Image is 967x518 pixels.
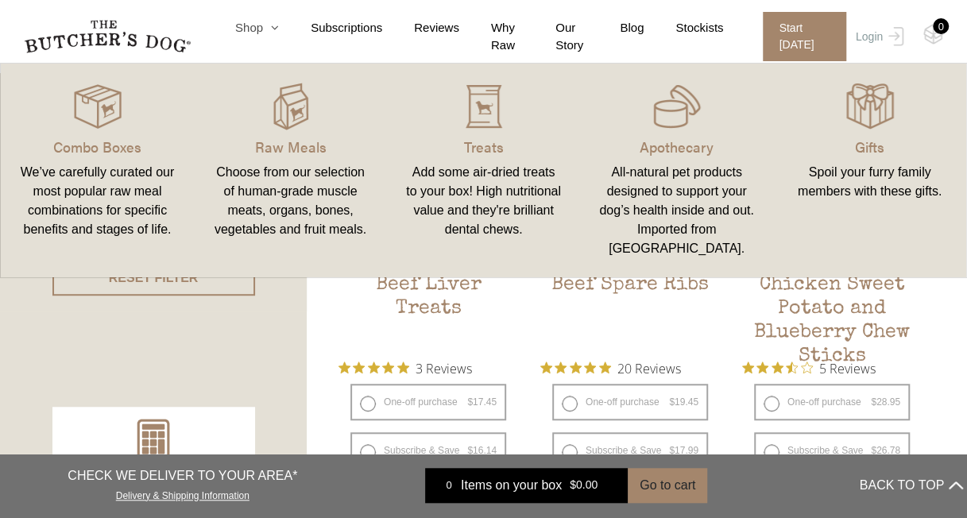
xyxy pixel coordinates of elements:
bdi: 19.45 [669,396,698,408]
span: $ [871,396,876,408]
a: Blog [588,19,644,37]
a: Gifts Spoil your furry family members with these gifts. [773,79,966,261]
span: $ [669,396,675,408]
a: Reviews [382,19,459,37]
a: 0 Items on your box $0.00 [425,468,628,503]
button: RESET FILTER [52,261,255,296]
bdi: 17.99 [669,445,698,456]
p: Raw Meals [213,136,368,157]
span: Items on your box [461,476,562,495]
span: 5 Reviews [819,356,876,380]
a: Why Raw [459,19,524,55]
bdi: 0.00 [570,479,598,492]
a: Combo Boxes We’ve carefully curated our most popular raw meal combinations for specific benefits ... [1,79,194,261]
p: Gifts [792,136,947,157]
span: Start [DATE] [763,12,845,61]
a: Treats Add some air-dried treats to your box! High nutritional value and they're brilliant dental... [387,79,580,261]
div: Add some air-dried treats to your box! High nutritional value and they're brilliant dental chews. [406,163,561,239]
bdi: 16.14 [467,445,497,456]
h2: Beef Spare Ribs [540,273,720,348]
img: TBD_Cart-Empty.png [923,24,943,44]
span: 3 Reviews [416,356,472,380]
a: Login [852,12,903,61]
bdi: 17.45 [467,396,497,408]
label: One-off purchase [552,384,708,420]
label: Subscribe & Save [754,432,910,469]
span: $ [871,445,876,456]
h2: Beef Liver Treats [338,273,518,348]
a: Apothecary All-natural pet products designed to support your dog’s health inside and out. Importe... [580,79,773,261]
div: All-natural pet products designed to support your dog’s health inside and out. Imported from [GEO... [599,163,754,258]
button: Go to cart [628,468,707,503]
label: One-off purchase [350,384,506,420]
p: Apothecary [599,136,754,157]
label: Subscribe & Save [552,432,708,469]
div: 0 [933,18,949,34]
a: Start [DATE] [747,12,851,61]
p: Combo Boxes [20,136,175,157]
bdi: 26.78 [871,445,900,456]
span: 20 Reviews [617,356,681,380]
div: 0 [437,477,461,493]
a: Shop [203,19,279,37]
span: $ [669,445,675,456]
a: Raw Meals Choose from our selection of human-grade muscle meats, organs, bones, vegetables and fr... [194,79,387,261]
a: Our Story [524,19,588,55]
a: Chicken Sweet Potato and Blueberry Chew SticksChicken Sweet Potato and Blueberry Chew Sticks [742,81,922,348]
div: We’ve carefully curated our most popular raw meal combinations for specific benefits and stages o... [20,163,175,239]
span: $ [467,445,473,456]
span: $ [570,479,576,492]
div: Spoil your furry family members with these gifts. [792,163,947,201]
button: Rated 4.9 out of 5 stars from 20 reviews. Jump to reviews. [540,356,681,380]
a: Delivery & Shipping Information [116,486,249,501]
h2: Chicken Sweet Potato and Blueberry Chew Sticks [742,273,922,348]
a: Subscriptions [279,19,382,37]
button: Rated 5 out of 5 stars from 3 reviews. Jump to reviews. [338,356,472,380]
a: Stockists [644,19,723,37]
label: Subscribe & Save [350,432,506,469]
span: $ [467,396,473,408]
button: BACK TO TOP [860,466,963,504]
button: Rated 3.4 out of 5 stars from 5 reviews. Jump to reviews. [742,356,876,380]
p: CHECK WE DELIVER TO YOUR AREA* [68,466,297,485]
div: Choose from our selection of human-grade muscle meats, organs, bones, vegetables and fruit meals. [213,163,368,239]
bdi: 28.95 [871,396,900,408]
p: Treats [406,136,561,157]
label: One-off purchase [754,384,910,420]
